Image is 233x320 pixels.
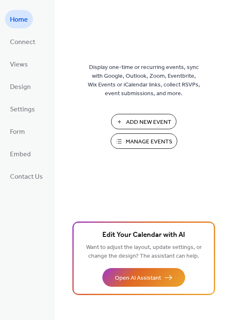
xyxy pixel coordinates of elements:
span: Edit Your Calendar with AI [102,229,185,241]
a: Form [5,122,30,140]
a: Contact Us [5,167,48,185]
span: Views [10,58,28,71]
span: Form [10,126,25,139]
a: Home [5,10,33,28]
span: Display one-time or recurring events, sync with Google, Outlook, Zoom, Eventbrite, Wix Events or ... [88,63,200,98]
a: Embed [5,145,36,163]
span: Contact Us [10,170,43,184]
span: Connect [10,36,35,49]
button: Manage Events [111,133,177,149]
button: Add New Event [111,114,176,129]
a: Settings [5,100,40,118]
span: Want to adjust the layout, update settings, or change the design? The assistant can help. [86,242,202,262]
span: Manage Events [126,138,172,146]
span: Design [10,81,31,94]
button: Open AI Assistant [102,268,185,287]
span: Open AI Assistant [115,274,161,283]
span: Add New Event [126,118,171,127]
a: Views [5,55,33,73]
a: Design [5,77,36,96]
span: Settings [10,103,35,116]
span: Home [10,13,28,27]
a: Connect [5,32,40,51]
span: Embed [10,148,31,161]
